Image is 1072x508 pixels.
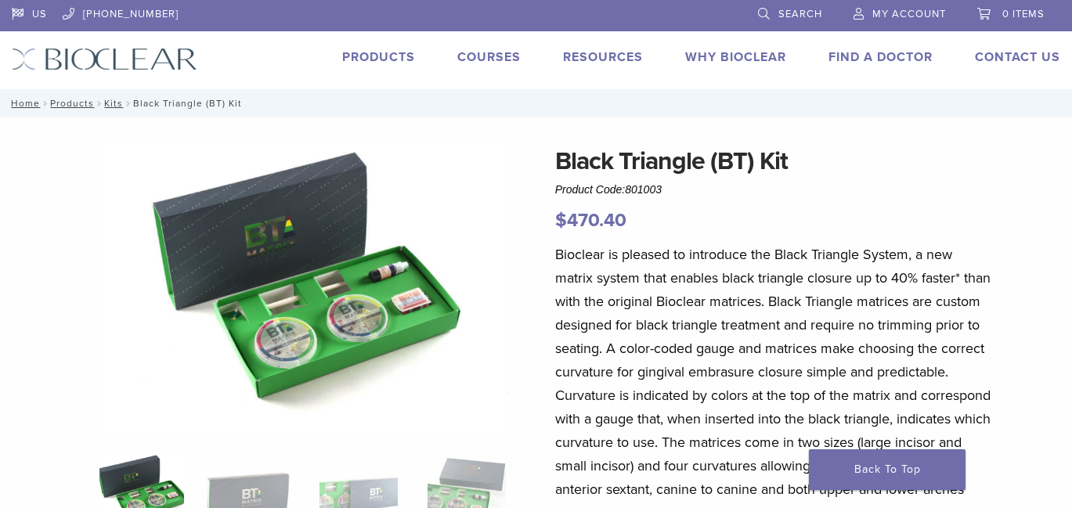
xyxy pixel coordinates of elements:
[778,8,822,20] span: Search
[457,49,521,65] a: Courses
[809,449,966,490] a: Back To Top
[975,49,1060,65] a: Contact Us
[1002,8,1045,20] span: 0 items
[94,99,104,107] span: /
[99,142,510,433] img: Intro Black Triangle Kit-6 - Copy
[12,48,197,70] img: Bioclear
[872,8,946,20] span: My Account
[6,98,40,109] a: Home
[123,99,133,107] span: /
[50,98,94,109] a: Products
[555,142,992,180] h1: Black Triangle (BT) Kit
[555,183,662,196] span: Product Code:
[40,99,50,107] span: /
[685,49,786,65] a: Why Bioclear
[625,183,662,196] span: 801003
[563,49,643,65] a: Resources
[555,209,626,232] bdi: 470.40
[104,98,123,109] a: Kits
[555,209,567,232] span: $
[828,49,933,65] a: Find A Doctor
[342,49,415,65] a: Products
